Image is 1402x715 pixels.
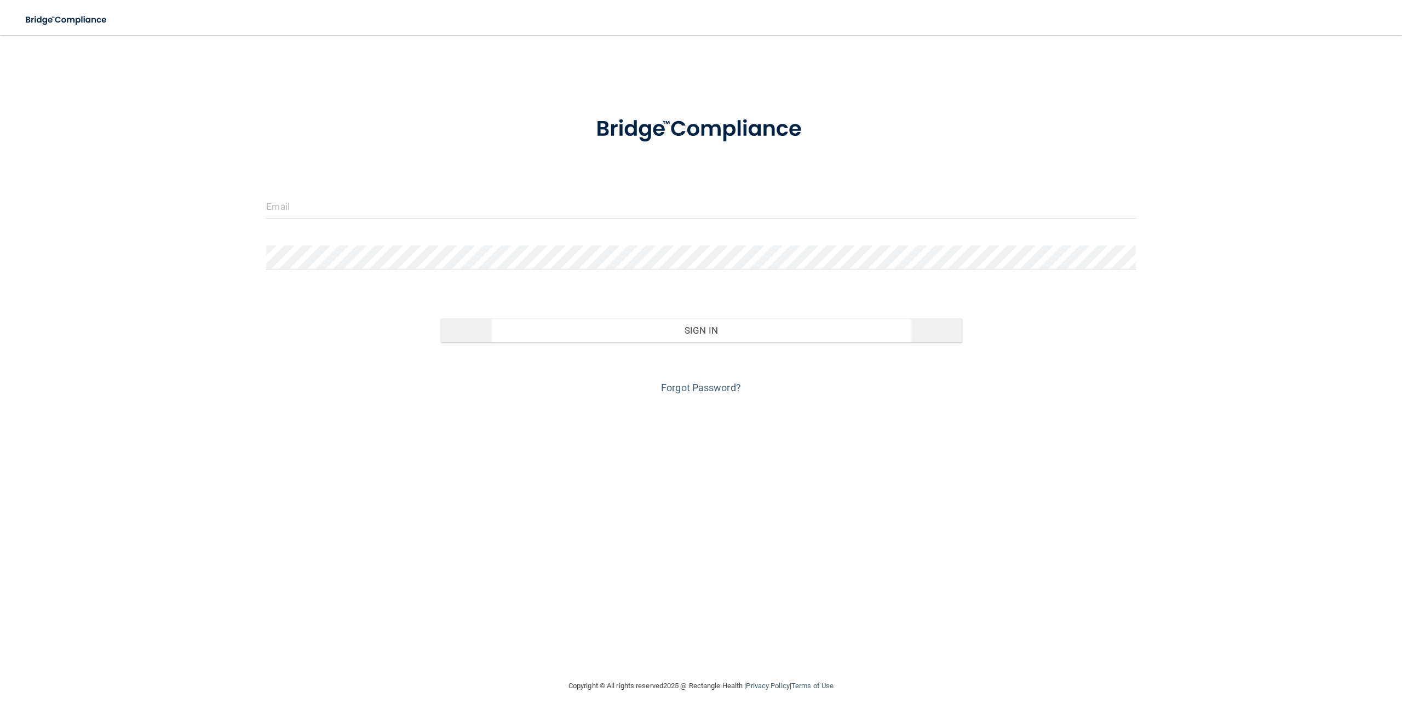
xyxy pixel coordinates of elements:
[746,682,789,690] a: Privacy Policy
[573,101,829,158] img: bridge_compliance_login_screen.278c3ca4.svg
[661,382,741,393] a: Forgot Password?
[501,668,901,703] div: Copyright © All rights reserved 2025 @ Rectangle Health | |
[440,318,962,342] button: Sign In
[16,9,117,31] img: bridge_compliance_login_screen.278c3ca4.svg
[791,682,834,690] a: Terms of Use
[266,194,1135,219] input: Email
